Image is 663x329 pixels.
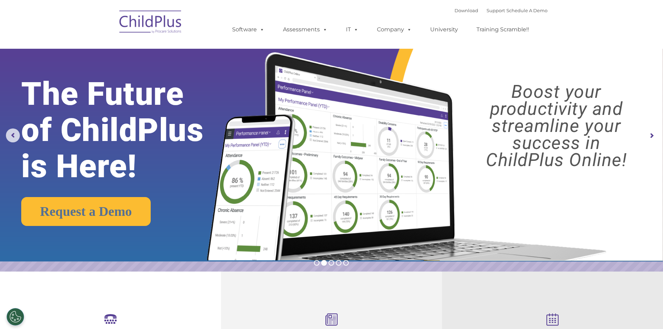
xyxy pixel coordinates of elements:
a: Training Scramble!! [469,23,536,37]
img: ChildPlus by Procare Solutions [116,6,186,40]
a: Assessments [276,23,334,37]
a: Company [370,23,419,37]
span: Phone number [97,75,126,80]
a: Schedule A Demo [506,8,547,13]
a: Support [487,8,505,13]
rs-layer: The Future of ChildPlus is Here! [21,76,233,185]
a: University [423,23,465,37]
a: IT [339,23,365,37]
a: Request a Demo [21,197,151,226]
rs-layer: Boost your productivity and streamline your success in ChildPlus Online! [458,83,655,169]
button: Cookies Settings [7,308,24,326]
a: Download [455,8,478,13]
font: | [455,8,547,13]
a: Software [225,23,271,37]
span: Last name [97,46,118,51]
